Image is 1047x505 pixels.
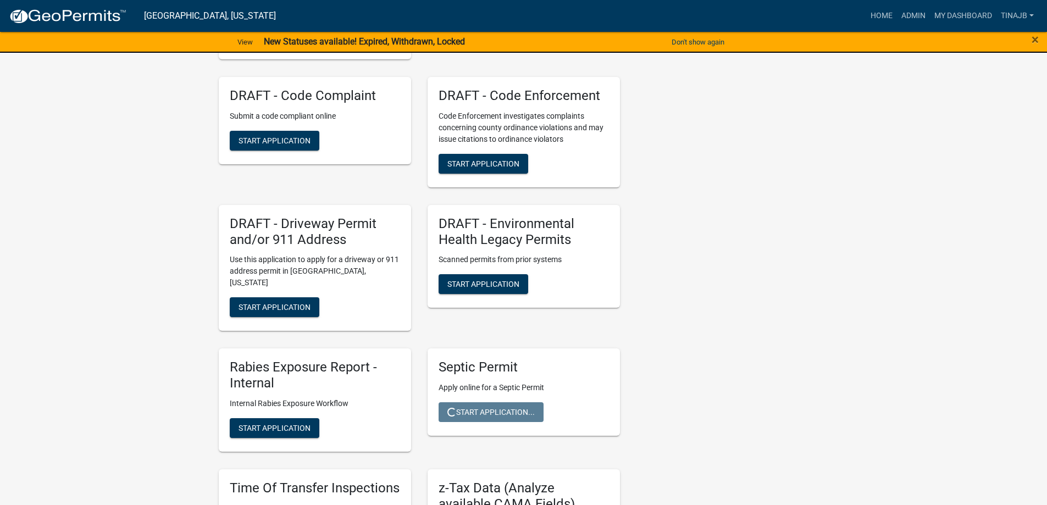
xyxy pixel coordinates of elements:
[439,88,609,104] h5: DRAFT - Code Enforcement
[439,359,609,375] h5: Septic Permit
[439,382,609,393] p: Apply online for a Septic Permit
[230,359,400,391] h5: Rabies Exposure Report - Internal
[230,254,400,288] p: Use this application to apply for a driveway or 911 address permit in [GEOGRAPHIC_DATA], [US_STATE]
[439,274,528,294] button: Start Application
[439,402,544,422] button: Start Application...
[447,159,519,168] span: Start Application
[230,480,400,496] h5: Time Of Transfer Inspections
[866,5,897,26] a: Home
[239,136,311,145] span: Start Application
[930,5,996,26] a: My Dashboard
[439,254,609,265] p: Scanned permits from prior systems
[667,33,729,51] button: Don't show again
[230,297,319,317] button: Start Application
[233,33,257,51] a: View
[239,303,311,312] span: Start Application
[439,110,609,145] p: Code Enforcement investigates complaints concerning county ordinance violations and may issue cit...
[447,280,519,288] span: Start Application
[447,408,535,417] span: Start Application...
[230,398,400,409] p: Internal Rabies Exposure Workflow
[230,418,319,438] button: Start Application
[996,5,1038,26] a: Tinajb
[230,131,319,151] button: Start Application
[239,424,311,432] span: Start Application
[439,154,528,174] button: Start Application
[264,36,465,47] strong: New Statuses available! Expired, Withdrawn, Locked
[144,7,276,25] a: [GEOGRAPHIC_DATA], [US_STATE]
[439,216,609,248] h5: DRAFT - Environmental Health Legacy Permits
[230,88,400,104] h5: DRAFT - Code Complaint
[230,216,400,248] h5: DRAFT - Driveway Permit and/or 911 Address
[230,110,400,122] p: Submit a code compliant online
[1032,33,1039,46] button: Close
[897,5,930,26] a: Admin
[1032,32,1039,47] span: ×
